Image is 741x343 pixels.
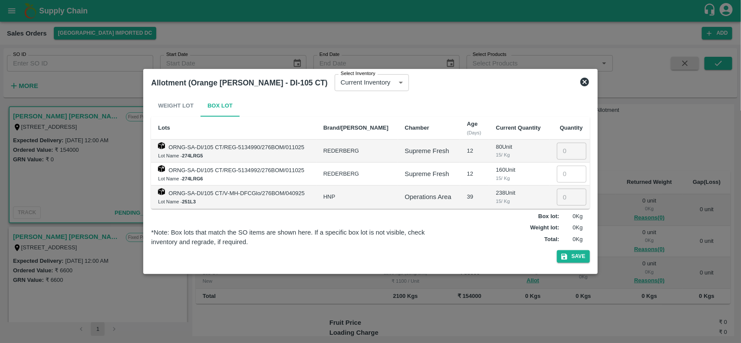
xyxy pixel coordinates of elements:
[341,70,375,77] label: Select Inventory
[151,140,316,163] td: ORNG-SA-DI/105 CT/REG-5134990/276BOM/011025
[158,188,165,195] img: box
[460,186,489,209] td: 39
[496,124,541,131] b: Current Quantity
[201,96,240,117] button: Box Lot
[158,124,170,131] b: Lots
[405,192,453,202] div: Operations Area
[460,163,489,186] td: 12
[323,124,389,131] b: Brand/[PERSON_NAME]
[538,212,559,221] label: Box lot :
[496,151,543,159] div: 15 / Kg
[557,143,586,159] input: 0
[496,174,543,182] div: 15 / Kg
[316,186,398,209] td: HNP
[489,163,550,186] td: 160 Unit
[158,165,165,172] img: box
[151,163,316,186] td: ORNG-SA-DI/105 CT/REG-5134992/276BOM/011025
[151,78,327,87] b: Allotment (Orange [PERSON_NAME] - DI-105 CT)
[557,250,590,263] button: Save
[405,169,453,179] div: Supreme Fresh
[561,212,583,221] p: 0 Kg
[561,235,583,244] p: 0 Kg
[530,224,560,232] label: Weight lot :
[316,140,398,163] td: REDERBERG
[489,140,550,163] td: 80 Unit
[560,124,583,131] b: Quantity
[460,140,489,163] td: 12
[467,129,482,137] div: (Days)
[158,152,309,160] div: Lot Name -
[557,189,586,205] input: 0
[557,166,586,182] input: 0
[151,186,316,209] td: ORNG-SA-DI/105 CT/V-MH-DFCGlo/276BOM/040925
[489,186,550,209] td: 238 Unit
[316,163,398,186] td: REDERBERG
[158,198,309,206] div: Lot Name -
[467,121,478,127] b: Age
[151,228,443,247] div: *Note: Box lots that match the SO items are shown here. If a specific box lot is not visible, che...
[405,146,453,156] div: Supreme Fresh
[158,175,309,183] div: Lot Name -
[158,142,165,149] img: box
[544,235,559,244] label: Total :
[496,197,543,205] div: 15 / Kg
[341,78,391,87] p: Current Inventory
[561,224,583,232] p: 0 Kg
[182,176,203,181] b: 274LRG6
[182,199,196,204] b: 251L3
[182,153,203,158] b: 274LRG5
[405,124,429,131] b: Chamber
